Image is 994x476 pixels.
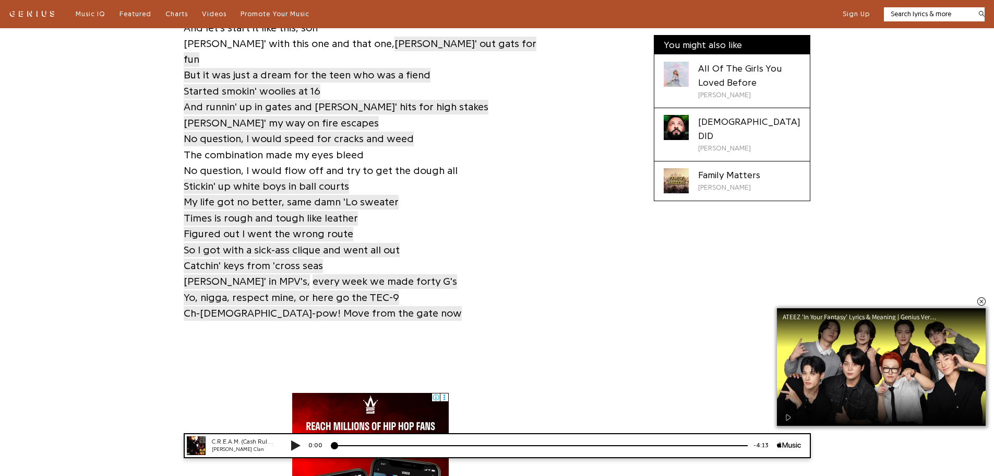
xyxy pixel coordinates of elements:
[165,10,188,17] span: Charts
[184,274,310,289] span: [PERSON_NAME]' in MPV's,
[184,305,462,321] a: Ch-[DEMOGRAPHIC_DATA]-pow! Move from the gate now
[313,274,457,289] span: every week we made forty G's
[698,183,760,193] div: [PERSON_NAME]
[698,90,800,100] div: [PERSON_NAME]
[664,62,689,87] div: Cover art for All Of The Girls You Loved Before by Taylor Swift
[184,195,399,210] span: My life got no better, same damn 'Lo sweater
[654,108,810,161] a: Cover art for GOD DID by DJ Khaled[DEMOGRAPHIC_DATA] DID[PERSON_NAME]
[184,132,414,146] span: No question, I would speed for cracks and weed
[884,9,972,19] input: Search lyrics & more
[664,115,689,140] div: Cover art for GOD DID by DJ Khaled
[664,169,689,194] div: Cover art for Family Matters by Drake
[184,211,358,226] span: Times is rough and tough like leather
[698,115,800,143] div: [DEMOGRAPHIC_DATA] DID
[184,131,414,147] a: No question, I would speed for cracks and weed
[184,210,358,226] a: Times is rough and tough like leather
[654,55,810,108] a: Cover art for All Of The Girls You Loved Before by Taylor SwiftAll Of The Girls You Loved Before[...
[184,67,430,84] a: But it was just a dream for the teen who was a fiend
[184,273,310,289] a: [PERSON_NAME]' in MPV's,
[184,99,488,131] a: And runnin' up in gates and [PERSON_NAME]' hits for high stakes[PERSON_NAME]' my way on fire escapes
[184,259,323,273] span: Catchin' keys from 'cross seas
[184,291,399,305] span: Yo, nigga, respect mine, or here go the TEC-9
[184,178,349,194] a: Stickin' up white boys in ball courts
[783,314,944,320] div: ATEEZ 'In Your Fantasy' Lyrics & Meaning | Genius Verified
[184,37,536,67] span: [PERSON_NAME]' out gats for fun
[654,161,810,201] a: Cover art for Family Matters by DrakeFamily Matters[PERSON_NAME]
[698,62,800,90] div: All Of The Girls You Loved Before
[184,258,323,274] a: Catchin' keys from 'cross seas
[698,169,760,183] div: Family Matters
[184,289,399,306] a: Yo, nigga, respect mine, or here go the TEC-9
[241,10,309,17] span: Promote Your Music
[241,9,309,19] a: Promote Your Music
[202,10,226,17] span: Videos
[184,179,349,194] span: Stickin' up white boys in ball courts
[184,68,430,83] span: But it was just a dream for the teen who was a fiend
[184,226,400,258] a: Figured out I went the wrong routeSo I got with a sick-ass clique and went all out
[843,9,870,19] button: Sign Up
[654,36,810,55] div: You might also like
[313,273,457,289] a: every week we made forty G's
[165,9,188,19] a: Charts
[119,9,151,19] a: Featured
[698,143,800,154] div: [PERSON_NAME]
[184,194,399,211] a: My life got no better, same damn 'Lo sweater
[184,306,462,321] span: Ch-[DEMOGRAPHIC_DATA]-pow! Move from the gate now
[184,227,400,257] span: Figured out I went the wrong route So I got with a sick-ass clique and went all out
[76,9,105,19] a: Music IQ
[119,10,151,17] span: Featured
[184,36,536,68] a: [PERSON_NAME]' out gats for fun
[76,10,105,17] span: Music IQ
[184,83,320,99] a: Started smokin' woolies at 16
[184,100,488,130] span: And runnin' up in gates and [PERSON_NAME]' hits for high stakes [PERSON_NAME]' my way on fire esc...
[184,84,320,99] span: Started smokin' woolies at 16
[202,9,226,19] a: Videos
[572,8,602,17] div: -4:13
